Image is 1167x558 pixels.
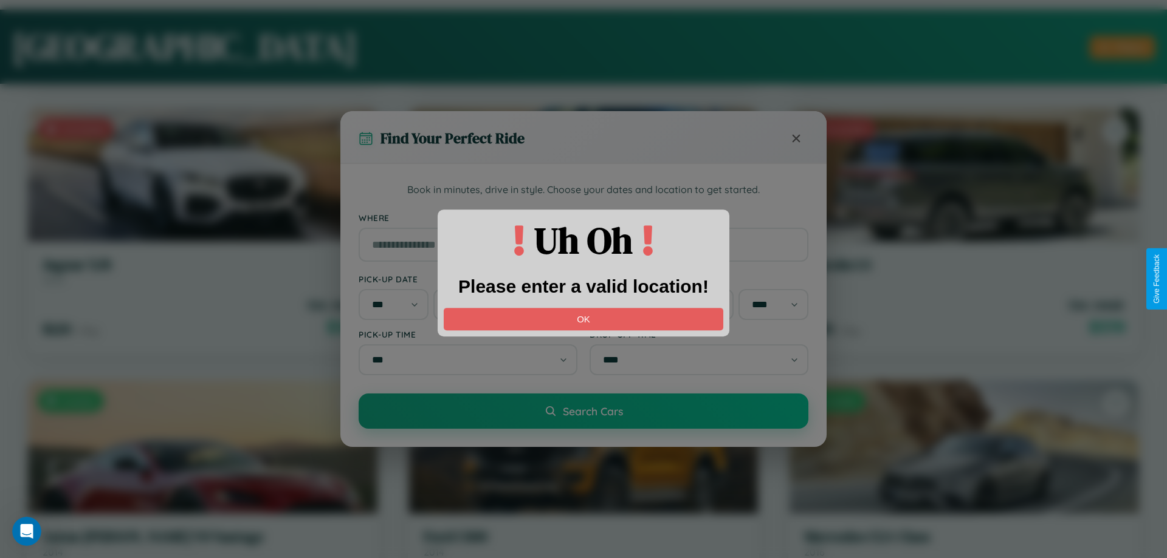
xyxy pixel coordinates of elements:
[563,404,623,418] span: Search Cars
[590,274,808,284] label: Drop-off Date
[359,213,808,223] label: Where
[359,274,577,284] label: Pick-up Date
[359,329,577,339] label: Pick-up Time
[380,128,525,148] h3: Find Your Perfect Ride
[590,329,808,339] label: Drop-off Time
[359,182,808,198] p: Book in minutes, drive in style. Choose your dates and location to get started.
